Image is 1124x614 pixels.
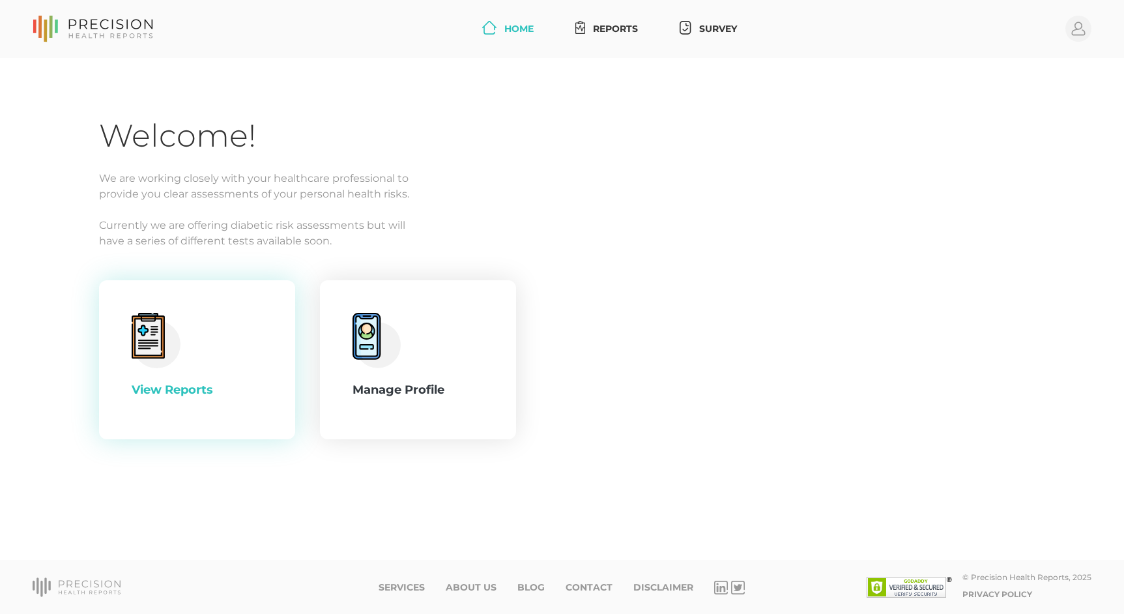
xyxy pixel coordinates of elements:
p: Currently we are offering diabetic risk assessments but will have a series of different tests ava... [99,218,1025,249]
a: Privacy Policy [962,589,1032,599]
div: Manage Profile [353,381,483,399]
a: Home [477,17,539,41]
div: View Reports [132,381,263,399]
a: Blog [517,582,545,593]
a: Reports [570,17,644,41]
p: We are working closely with your healthcare professional to provide you clear assessments of your... [99,171,1025,202]
img: SSL site seal - click to verify [867,577,952,598]
a: Services [379,582,425,593]
h1: Welcome! [99,117,1025,155]
div: © Precision Health Reports, 2025 [962,572,1091,582]
a: About Us [446,582,497,593]
a: Survey [674,17,742,41]
a: Contact [566,582,612,593]
a: Disclaimer [633,582,693,593]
